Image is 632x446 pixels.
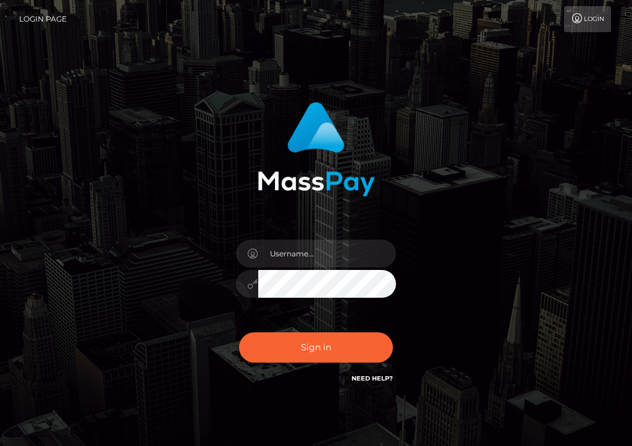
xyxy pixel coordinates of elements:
[258,240,397,267] input: Username...
[239,332,394,363] button: Sign in
[352,374,393,382] a: Need Help?
[19,6,67,32] a: Login Page
[258,102,375,196] img: MassPay Login
[564,6,611,32] a: Login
